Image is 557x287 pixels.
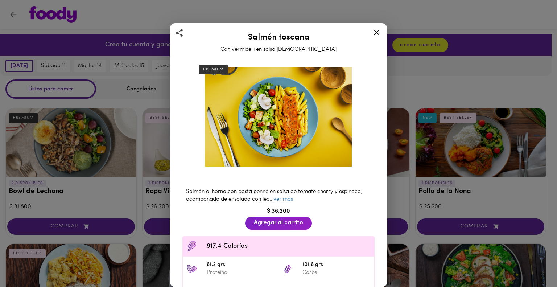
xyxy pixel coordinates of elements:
[199,65,228,74] div: PREMIUM
[186,241,197,252] img: Contenido calórico
[179,207,378,216] div: $ 36.200
[273,197,293,202] a: ver más
[254,220,303,226] span: Agregar al carrito
[186,263,197,274] img: 61.2 grs Proteína
[282,263,293,274] img: 101.6 grs Carbs
[196,59,361,176] img: Salmón toscana
[302,269,371,276] p: Carbs
[245,217,312,229] button: Agregar al carrito
[207,269,275,276] p: Proteína
[207,261,275,269] span: 61.2 grs
[220,47,337,52] span: Con vermicelli en salsa [DEMOGRAPHIC_DATA]
[186,189,362,202] span: Salmón al horno con pasta penne en salsa de tomate cherry y espinaca, acompañado de ensalada con ...
[179,33,378,42] h2: Salmón toscana
[207,242,371,251] span: 917.4 Calorías
[302,261,371,269] span: 101.6 grs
